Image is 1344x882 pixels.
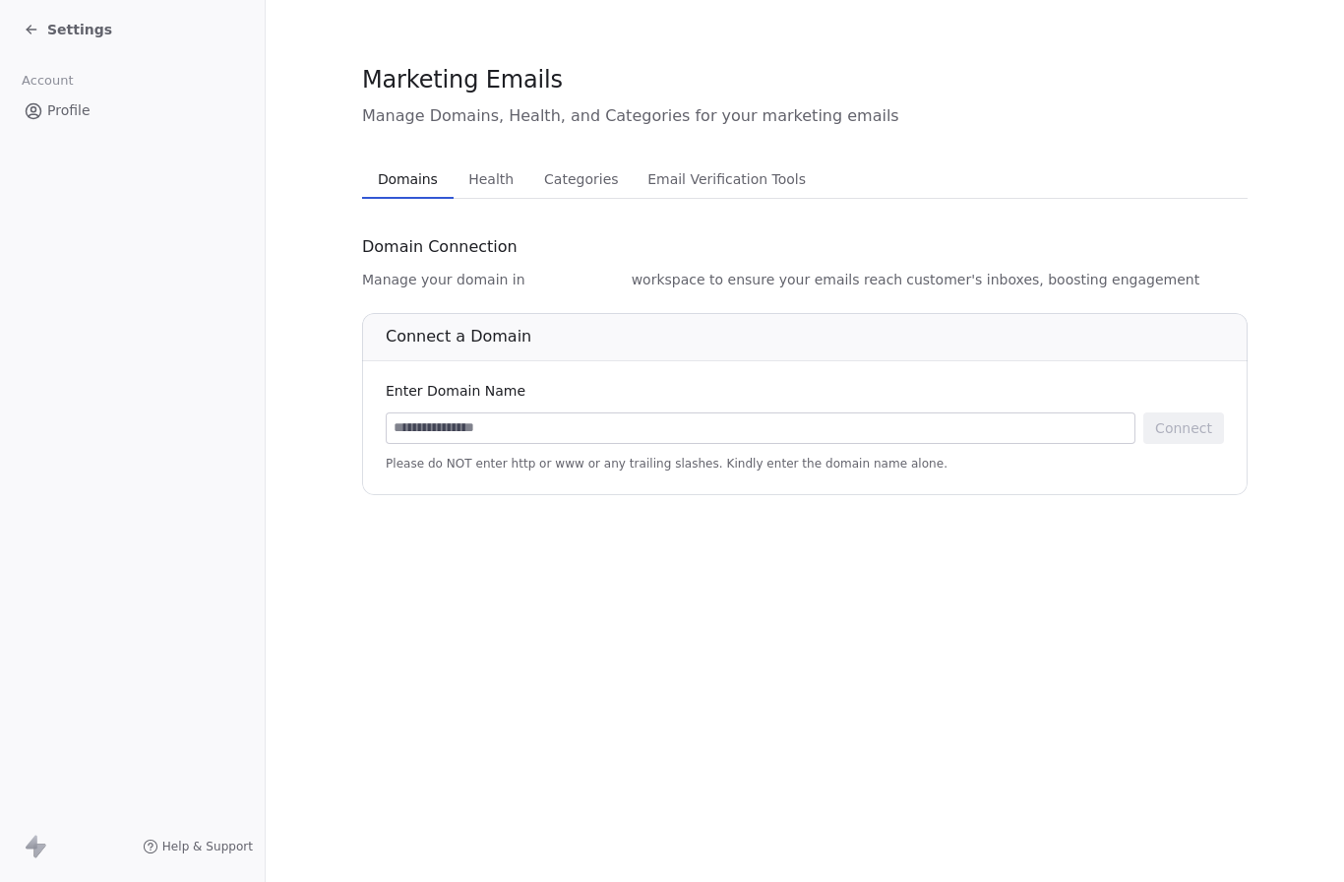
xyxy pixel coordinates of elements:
[386,381,1224,401] div: Enter Domain Name
[460,165,521,193] span: Health
[362,65,563,94] span: Marketing Emails
[640,165,814,193] span: Email Verification Tools
[13,66,82,95] span: Account
[362,270,525,289] span: Manage your domain in
[386,456,1224,472] span: Please do NOT enter http or www or any trailing slashes. Kindly enter the domain name alone.
[16,94,249,127] a: Profile
[1143,412,1224,444] button: Connect
[370,165,446,193] span: Domains
[162,839,253,854] span: Help & Support
[143,839,253,854] a: Help & Support
[362,104,1248,128] span: Manage Domains, Health, and Categories for your marketing emails
[386,327,531,346] span: Connect a Domain
[24,20,112,39] a: Settings
[906,270,1199,289] span: customer's inboxes, boosting engagement
[362,235,518,259] span: Domain Connection
[536,165,626,193] span: Categories
[47,100,91,121] span: Profile
[632,270,903,289] span: workspace to ensure your emails reach
[47,20,112,39] span: Settings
